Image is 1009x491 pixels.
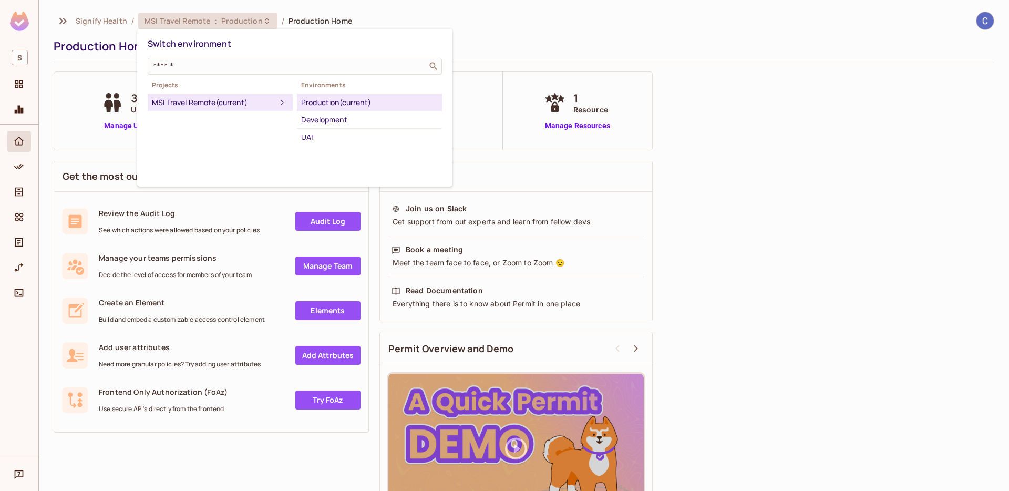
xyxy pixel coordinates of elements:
span: Switch environment [148,38,231,49]
div: Production (current) [301,96,438,109]
div: Development [301,114,438,126]
div: UAT [301,131,438,144]
span: Environments [297,81,442,89]
span: Projects [148,81,293,89]
div: MSI Travel Remote (current) [152,96,276,109]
